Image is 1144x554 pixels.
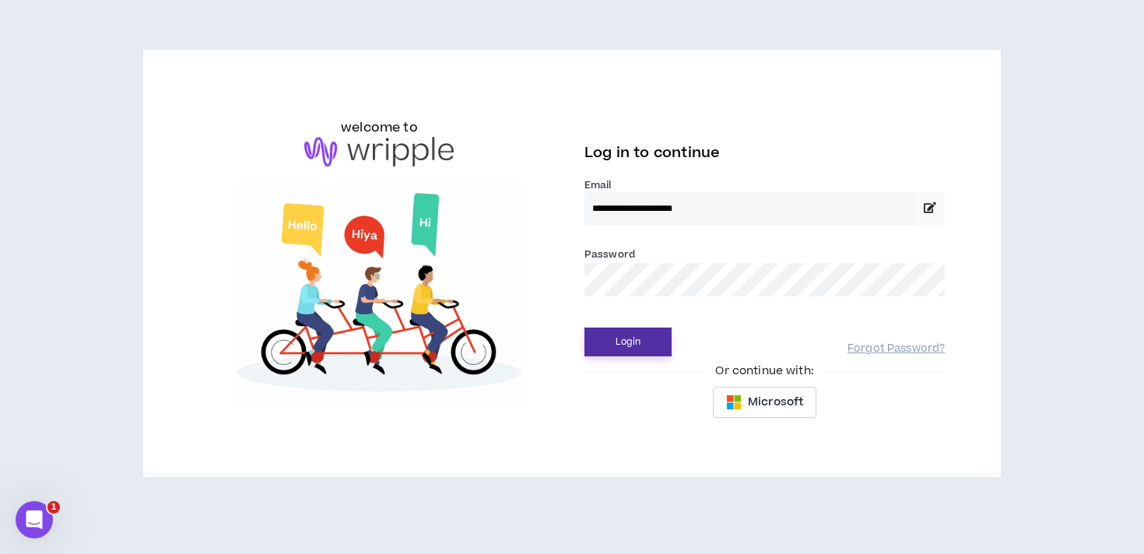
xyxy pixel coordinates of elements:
[584,328,672,356] button: Login
[47,501,60,514] span: 1
[304,137,454,167] img: logo-brand.png
[713,387,816,418] button: Microsoft
[16,501,53,538] iframe: Intercom live chat
[584,247,635,261] label: Password
[584,143,720,163] span: Log in to continue
[584,178,945,192] label: Email
[748,394,803,411] span: Microsoft
[199,182,560,408] img: Welcome to Wripple
[704,363,824,380] span: Or continue with:
[847,342,945,356] a: Forgot Password?
[341,118,418,137] h6: welcome to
